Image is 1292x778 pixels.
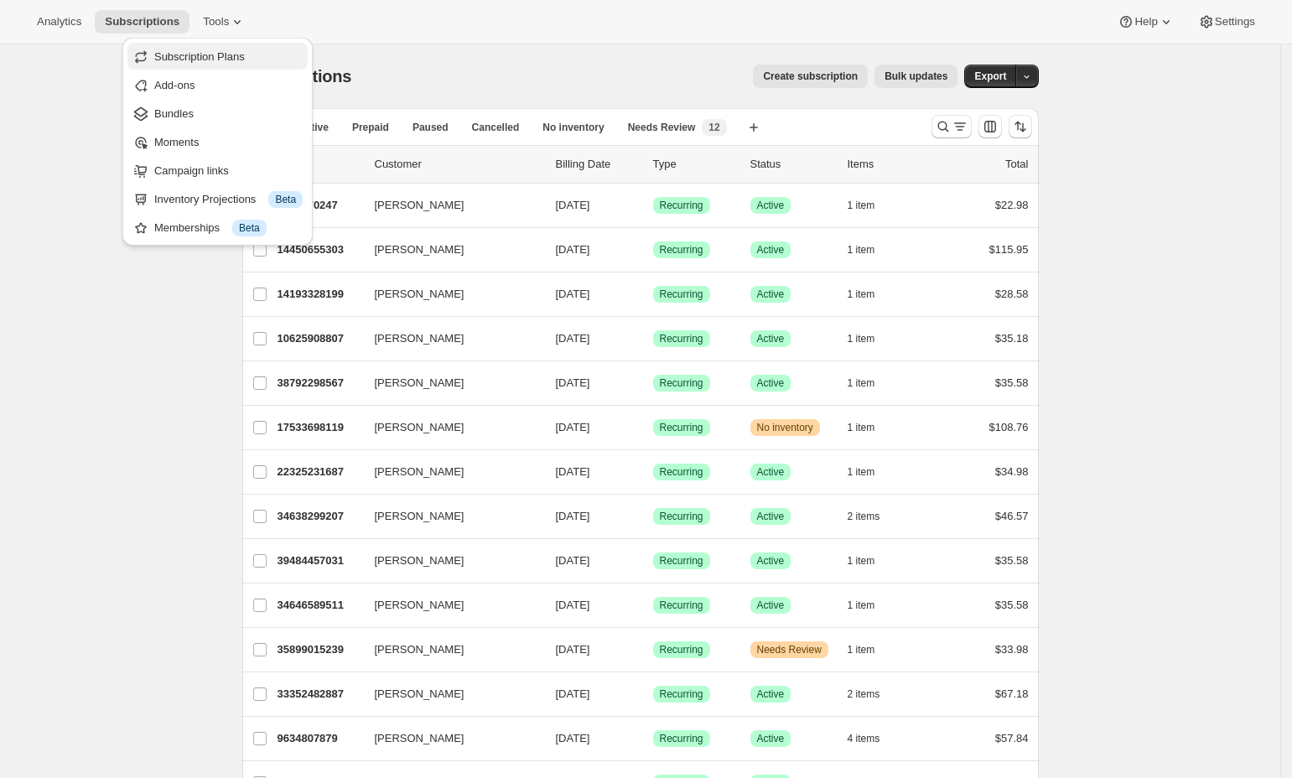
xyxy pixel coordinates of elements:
button: Memberships [127,214,308,241]
span: 1 item [848,554,875,568]
span: 1 item [848,332,875,345]
span: $57.84 [995,732,1029,744]
span: 1 item [848,199,875,212]
div: 22325231687[PERSON_NAME][DATE]SuccessRecurringSuccessActive1 item$34.98 [278,460,1029,484]
div: 14193328199[PERSON_NAME][DATE]SuccessRecurringSuccessActive1 item$28.58 [278,283,1029,306]
div: 35899015239[PERSON_NAME][DATE]SuccessRecurringWarningNeeds Review1 item$33.98 [278,638,1029,661]
span: 1 item [848,421,875,434]
button: Campaign links [127,157,308,184]
span: [DATE] [556,510,590,522]
p: 38792298567 [278,375,361,392]
div: 34638299207[PERSON_NAME][DATE]SuccessRecurringSuccessActive2 items$46.57 [278,505,1029,528]
p: 14193328199 [278,286,361,303]
span: [PERSON_NAME] [375,508,464,525]
span: [DATE] [556,199,590,211]
p: Billing Date [556,156,640,173]
span: Help [1134,15,1157,29]
span: $46.57 [995,510,1029,522]
button: Bulk updates [874,65,957,88]
button: [PERSON_NAME] [365,725,532,752]
span: [DATE] [556,599,590,611]
span: Active [757,510,785,523]
button: Moments [127,128,308,155]
div: 17533698119[PERSON_NAME][DATE]SuccessRecurringWarningNo inventory1 item$108.76 [278,416,1029,439]
span: $108.76 [989,421,1029,433]
span: [PERSON_NAME] [375,552,464,569]
span: 2 items [848,510,880,523]
button: [PERSON_NAME] [365,636,532,663]
span: Recurring [660,332,703,345]
div: 38792298567[PERSON_NAME][DATE]SuccessRecurringSuccessActive1 item$35.58 [278,371,1029,395]
span: [PERSON_NAME] [375,464,464,480]
div: 9634807879[PERSON_NAME][DATE]SuccessRecurringSuccessActive4 items$57.84 [278,727,1029,750]
span: [DATE] [556,732,590,744]
span: Recurring [660,732,703,745]
div: 8437170247[PERSON_NAME][DATE]SuccessRecurringSuccessActive1 item$22.98 [278,194,1029,217]
button: Tools [193,10,256,34]
span: Recurring [660,288,703,301]
button: 1 item [848,327,894,350]
span: Recurring [660,643,703,656]
button: 1 item [848,371,894,395]
div: 33352482887[PERSON_NAME][DATE]SuccessRecurringSuccessActive2 items$67.18 [278,682,1029,706]
span: Recurring [660,554,703,568]
div: 14450655303[PERSON_NAME][DATE]SuccessRecurringSuccessActive1 item$115.95 [278,238,1029,262]
span: [PERSON_NAME] [375,241,464,258]
button: Create subscription [753,65,868,88]
span: [PERSON_NAME] [375,641,464,658]
span: Campaign links [154,164,229,177]
p: 10625908807 [278,330,361,347]
button: [PERSON_NAME] [365,325,532,352]
span: 1 item [848,376,875,390]
span: Prepaid [352,121,389,134]
span: Active [757,332,785,345]
span: Settings [1215,15,1255,29]
button: 1 item [848,460,894,484]
span: Export [974,70,1006,83]
span: Active [757,554,785,568]
span: $35.18 [995,332,1029,345]
span: $34.98 [995,465,1029,478]
button: Search and filter results [931,115,972,138]
span: Active [757,465,785,479]
button: 1 item [848,283,894,306]
span: [PERSON_NAME] [375,686,464,703]
span: 1 item [848,243,875,257]
span: Active [757,732,785,745]
span: [PERSON_NAME] [375,330,464,347]
button: Add-ons [127,71,308,98]
button: Bundles [127,100,308,127]
span: 2 items [848,687,880,701]
button: Customize table column order and visibility [978,115,1002,138]
span: 12 [708,121,719,134]
span: [DATE] [556,376,590,389]
p: 39484457031 [278,552,361,569]
button: Settings [1188,10,1265,34]
p: Total [1005,156,1028,173]
button: [PERSON_NAME] [365,503,532,530]
span: Beta [239,221,260,235]
button: [PERSON_NAME] [365,236,532,263]
span: Active [757,599,785,612]
span: Add-ons [154,79,195,91]
span: 1 item [848,599,875,612]
span: $22.98 [995,199,1029,211]
span: Recurring [660,599,703,612]
button: [PERSON_NAME] [365,459,532,485]
span: [DATE] [556,554,590,567]
span: Analytics [37,15,81,29]
button: Subscription Plans [127,43,308,70]
p: Customer [375,156,542,173]
p: 35899015239 [278,641,361,658]
span: $115.95 [989,243,1029,256]
span: 4 items [848,732,880,745]
button: 2 items [848,505,899,528]
span: Recurring [660,243,703,257]
p: 17533698119 [278,419,361,436]
span: Paused [413,121,449,134]
button: Create new view [740,116,767,139]
p: Status [750,156,834,173]
button: 1 item [848,194,894,217]
span: Recurring [660,510,703,523]
button: 4 items [848,727,899,750]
